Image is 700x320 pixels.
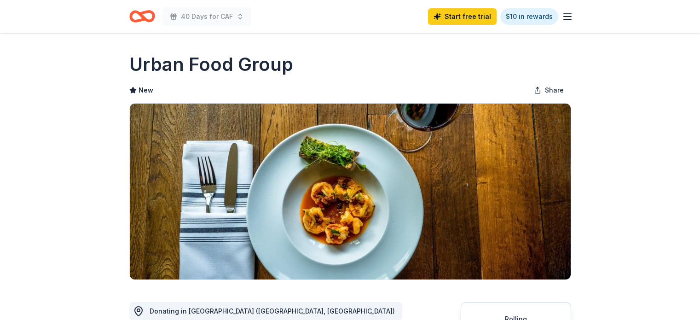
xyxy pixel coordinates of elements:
[162,7,251,26] button: 40 Days for CAF
[181,11,233,22] span: 40 Days for CAF
[545,85,564,96] span: Share
[129,6,155,27] a: Home
[500,8,558,25] a: $10 in rewards
[526,81,571,99] button: Share
[428,8,497,25] a: Start free trial
[139,85,153,96] span: New
[150,307,395,315] span: Donating in [GEOGRAPHIC_DATA] ([GEOGRAPHIC_DATA], [GEOGRAPHIC_DATA])
[130,104,571,279] img: Image for Urban Food Group
[129,52,293,77] h1: Urban Food Group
